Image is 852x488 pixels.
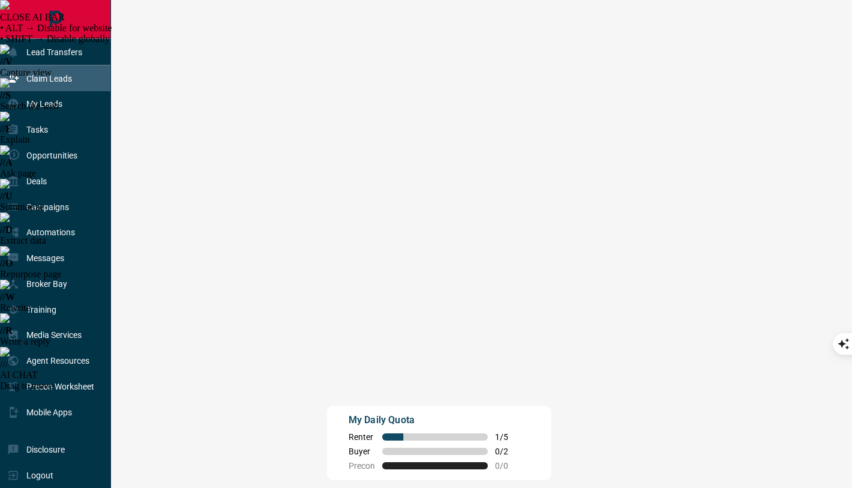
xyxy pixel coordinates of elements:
span: Precon [349,461,375,471]
p: My Daily Quota [349,413,521,427]
span: 1 / 5 [495,432,521,442]
span: 0 / 0 [495,461,521,471]
span: Renter [349,432,375,442]
span: 0 / 2 [495,447,521,456]
span: Buyer [349,447,375,456]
